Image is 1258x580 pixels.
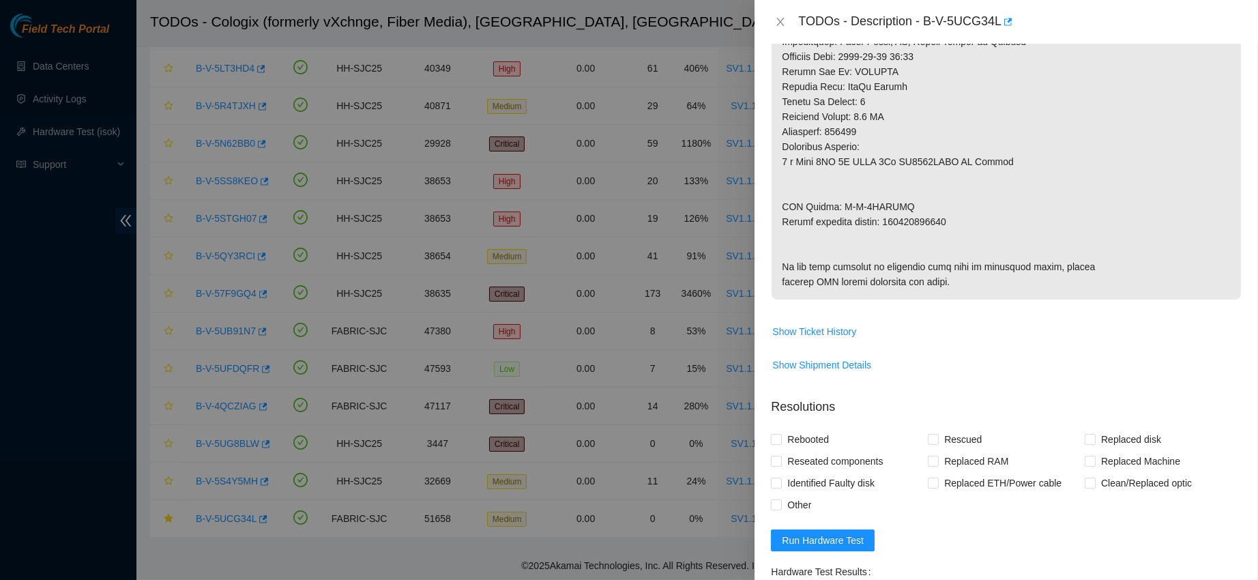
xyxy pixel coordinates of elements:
[772,321,857,343] button: Show Ticket History
[1096,429,1167,450] span: Replaced disk
[772,358,871,373] span: Show Shipment Details
[939,429,987,450] span: Rescued
[782,450,888,472] span: Reseated components
[772,324,856,339] span: Show Ticket History
[782,533,864,548] span: Run Hardware Test
[939,472,1067,494] span: Replaced ETH/Power cable
[771,387,1242,416] p: Resolutions
[772,354,872,376] button: Show Shipment Details
[771,530,875,551] button: Run Hardware Test
[775,16,786,27] span: close
[798,11,1242,33] div: TODOs - Description - B-V-5UCG34L
[782,494,817,516] span: Other
[1096,450,1186,472] span: Replaced Machine
[939,450,1014,472] span: Replaced RAM
[782,429,834,450] span: Rebooted
[771,16,790,29] button: Close
[782,472,880,494] span: Identified Faulty disk
[1096,472,1197,494] span: Clean/Replaced optic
